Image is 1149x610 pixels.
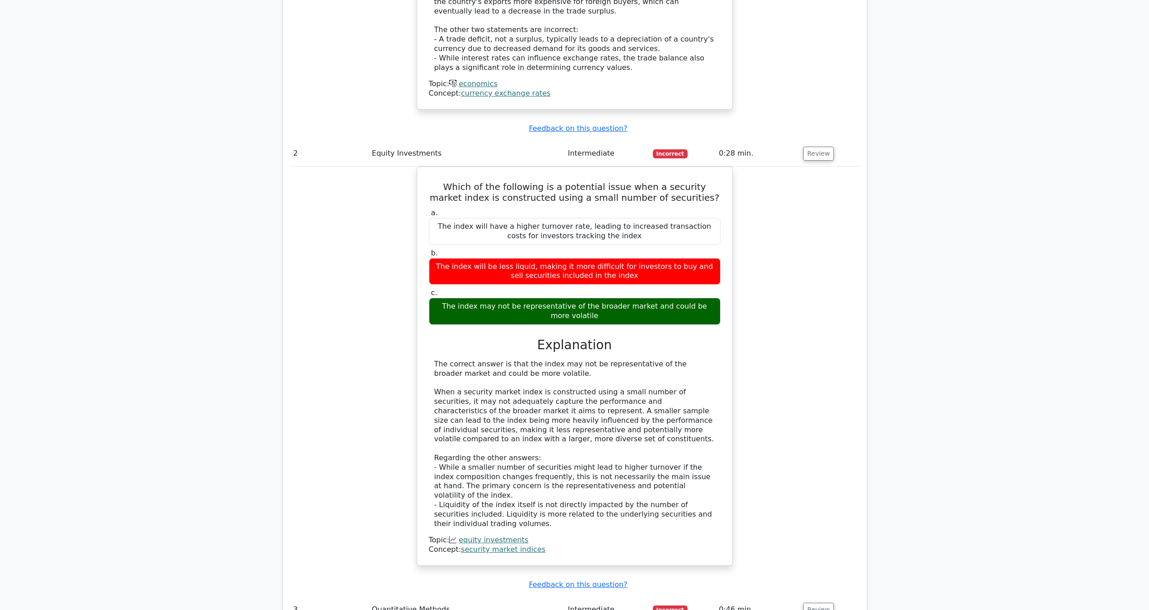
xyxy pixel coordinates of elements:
div: The correct answer is that the index may not be representative of the broader market and could be... [434,360,715,528]
span: b. [431,249,438,257]
a: Feedback on this question? [529,124,627,133]
div: The index will have a higher turnover rate, leading to increased transaction costs for investors ... [429,218,721,245]
td: 2 [290,141,368,166]
a: currency exchange rates [461,89,550,97]
span: c. [431,288,437,297]
a: economics [459,79,498,88]
div: The index may not be representative of the broader market and could be more volatile [429,298,721,325]
h5: Which of the following is a potential issue when a security market index is constructed using a s... [428,181,721,203]
td: Equity Investments [368,141,564,166]
span: a. [431,208,438,217]
h3: Explanation [434,337,715,353]
button: Review [803,147,834,161]
div: Topic: [429,536,721,545]
td: 0:28 min. [715,141,800,166]
td: Intermediate [564,141,649,166]
div: Concept: [429,545,721,555]
a: Feedback on this question? [529,580,627,589]
div: Topic: [429,79,721,89]
a: security market indices [461,545,545,554]
span: Incorrect [653,149,688,158]
a: equity investments [459,536,528,544]
div: The index will be less liquid, making it more difficult for investors to buy and sell securities ... [429,258,721,285]
div: Concept: [429,89,721,98]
